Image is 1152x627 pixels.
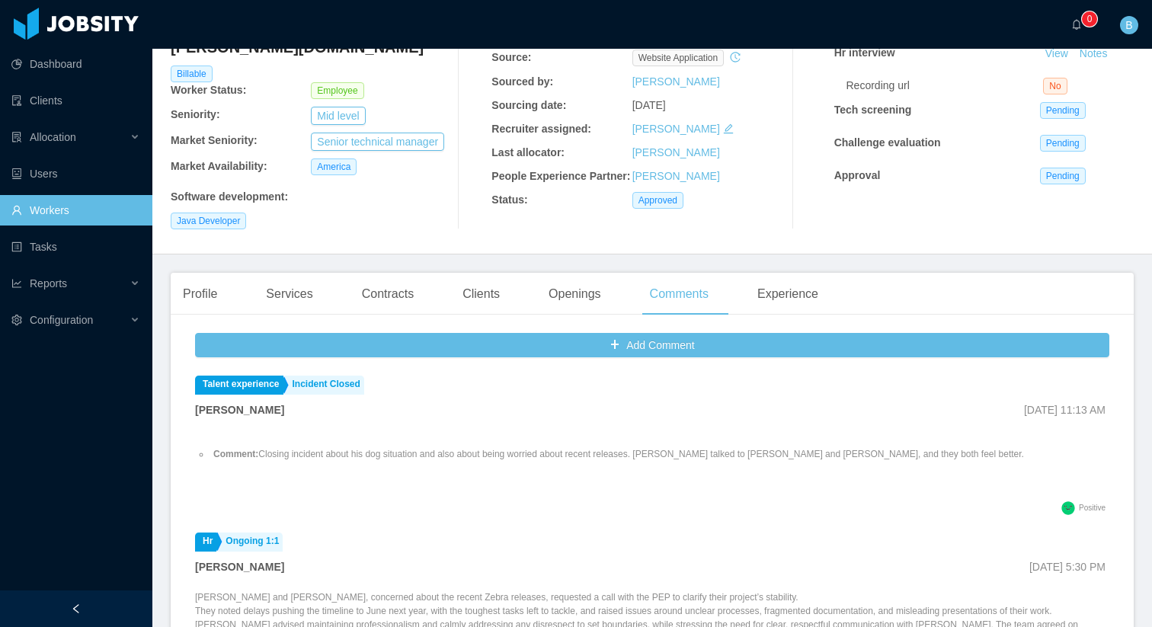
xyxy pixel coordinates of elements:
[1043,78,1067,94] span: No
[632,192,683,209] span: Approved
[536,273,613,315] div: Openings
[171,273,229,315] div: Profile
[745,273,830,315] div: Experience
[1024,404,1106,416] span: [DATE] 11:13 AM
[11,132,22,142] i: icon: solution
[11,85,140,116] a: icon: auditClients
[846,78,1044,94] div: Recording url
[491,194,527,206] b: Status:
[491,99,566,111] b: Sourcing date:
[171,66,213,82] span: Billable
[218,533,283,552] a: Ongoing 1:1
[30,314,93,326] span: Configuration
[311,82,363,99] span: Employee
[195,376,283,395] a: Talent experience
[491,75,553,88] b: Sourced by:
[11,195,140,226] a: icon: userWorkers
[30,277,67,290] span: Reports
[285,376,364,395] a: Incident Closed
[1029,561,1106,573] span: [DATE] 5:30 PM
[254,273,325,315] div: Services
[195,533,216,552] a: Hr
[195,404,284,416] strong: [PERSON_NAME]
[1040,135,1086,152] span: Pending
[1082,11,1097,27] sup: 0
[632,146,720,158] a: [PERSON_NAME]
[171,134,258,146] b: Market Seniority:
[195,561,284,573] strong: [PERSON_NAME]
[311,133,444,151] button: Senior technical manager
[1071,19,1082,30] i: icon: bell
[1040,102,1086,119] span: Pending
[11,278,22,289] i: icon: line-chart
[171,190,288,203] b: Software development :
[11,232,140,262] a: icon: profileTasks
[491,170,630,182] b: People Experience Partner:
[834,46,895,59] strong: Hr interview
[491,123,591,135] b: Recruiter assigned:
[11,49,140,79] a: icon: pie-chartDashboard
[632,75,720,88] a: [PERSON_NAME]
[11,158,140,189] a: icon: robotUsers
[834,136,941,149] strong: Challenge evaluation
[311,158,357,175] span: America
[30,131,76,143] span: Allocation
[1040,47,1074,59] a: View
[195,333,1109,357] button: icon: plusAdd Comment
[632,170,720,182] a: [PERSON_NAME]
[213,449,258,459] strong: Comment:
[450,273,512,315] div: Clients
[1040,168,1086,184] span: Pending
[491,51,531,63] b: Source:
[171,108,220,120] b: Seniority:
[1074,45,1114,63] button: Notes
[730,52,741,62] i: icon: history
[350,273,426,315] div: Contracts
[638,273,721,315] div: Comments
[723,123,734,134] i: icon: edit
[632,99,666,111] span: [DATE]
[171,84,246,96] b: Worker Status:
[834,104,912,116] strong: Tech screening
[632,50,725,66] span: website application
[1079,504,1106,512] span: Positive
[834,169,881,181] strong: Approval
[171,160,267,172] b: Market Availability:
[1125,16,1132,34] span: B
[210,447,1024,461] li: Closing incident about his dog situation and also about being worried about recent releases. [PER...
[11,315,22,325] i: icon: setting
[491,146,565,158] b: Last allocator:
[632,123,720,135] a: [PERSON_NAME]
[171,213,246,229] span: Java Developer
[311,107,365,125] button: Mid level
